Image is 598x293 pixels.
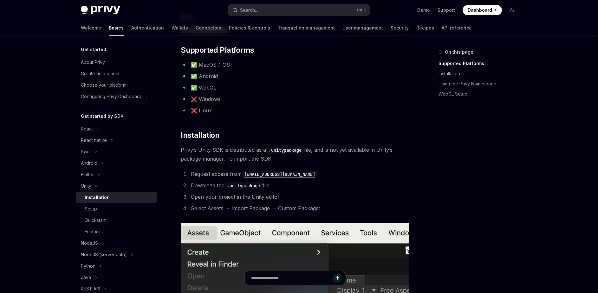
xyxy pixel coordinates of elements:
[81,251,127,258] div: NodeJS (server-auth)
[81,285,100,293] div: REST API
[76,146,157,157] button: Swift
[189,170,409,178] li: Request access from
[507,5,517,15] button: Toggle dark mode
[416,20,434,36] a: Recipes
[76,249,157,260] button: NodeJS (server-auth)
[251,271,333,285] input: Ask a question...
[76,123,157,135] button: React
[357,8,366,13] span: Ctrl K
[76,260,157,272] button: Python
[81,239,98,247] div: NodeJS
[181,130,219,140] span: Installation
[81,182,91,190] div: Unity
[81,93,141,100] div: Configuring Privy Dashboard
[81,46,106,53] h5: Get started
[76,57,157,68] a: About Privy
[181,95,409,103] li: ❌ Windows
[181,72,409,81] li: ✅ Android
[76,157,157,169] button: Android
[242,171,318,177] a: [EMAIL_ADDRESS][DOMAIN_NAME]
[76,79,157,91] a: Choose your platform
[439,58,522,69] a: Supported Platforms
[172,20,188,36] a: Wallets
[468,7,492,13] span: Dashboard
[81,112,124,120] h5: Get started by SDK
[81,262,95,270] div: Python
[76,169,157,180] button: Flutter
[439,79,522,89] a: Using the Privy Namespace
[76,91,157,102] button: Configuring Privy Dashboard
[81,58,105,66] div: About Privy
[85,194,110,201] div: Installation
[81,81,127,89] div: Choose your platform
[85,216,106,224] div: Quickstart
[229,20,270,36] a: Policies & controls
[81,125,93,133] div: React
[76,215,157,226] a: Quickstart
[333,274,342,283] button: Send message
[242,171,318,178] code: [EMAIL_ADDRESS][DOMAIN_NAME]
[76,237,157,249] button: NodeJS
[76,180,157,192] button: Unity
[81,159,97,167] div: Android
[240,6,258,14] div: Search...
[76,192,157,203] a: Installation
[417,7,430,13] a: Demo
[445,48,473,56] span: On this page
[439,69,522,79] a: Installation
[181,83,409,92] li: ✅ WebGL
[442,20,472,36] a: API reference
[76,226,157,237] a: Features
[224,182,263,189] code: .unitypackage
[76,68,157,79] a: Create an account
[189,181,409,190] li: Download the file
[109,20,124,36] a: Basics
[189,192,409,201] li: Open your project in the Unity editor
[439,89,522,99] a: WebGL Setup
[81,6,120,15] img: dark logo
[181,106,409,115] li: ❌ Linux
[266,147,304,154] code: .unitypackage
[85,205,97,213] div: Setup
[228,4,370,16] button: Search...CtrlK
[181,60,409,69] li: ✅ MacOS / iOS
[342,20,383,36] a: User management
[463,5,502,15] a: Dashboard
[81,137,107,144] div: React native
[438,7,455,13] a: Support
[81,70,120,77] div: Create an account
[391,20,409,36] a: Security
[196,20,221,36] a: Connectors
[81,148,91,156] div: Swift
[81,20,101,36] a: Welcome
[81,274,91,281] div: Java
[131,20,164,36] a: Authentication
[181,145,409,163] span: Privy’s Unity SDK is distributed as a file, and is not yet available in Unity’s package manager. ...
[278,20,335,36] a: Transaction management
[81,171,94,178] div: Flutter
[189,204,409,213] li: Select Assets → Import Package → Custom Package:
[76,272,157,283] button: Java
[85,228,103,236] div: Features
[181,45,254,55] span: Supported Platforms
[76,203,157,215] a: Setup
[76,135,157,146] button: React native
